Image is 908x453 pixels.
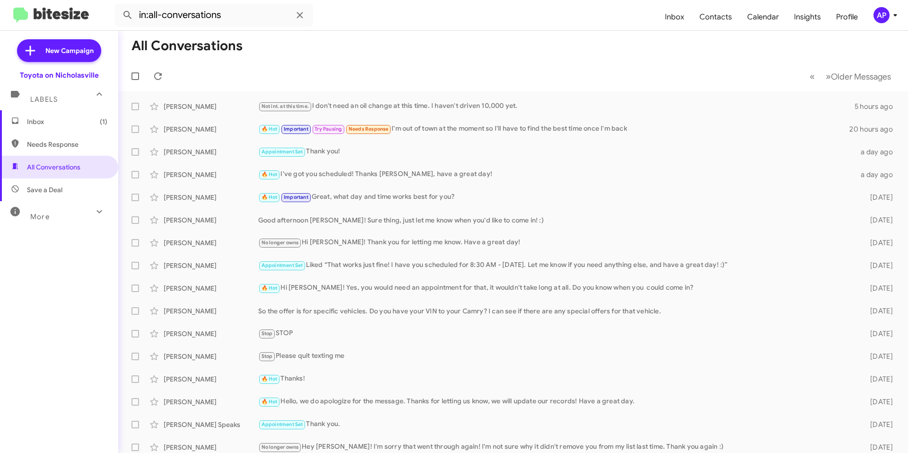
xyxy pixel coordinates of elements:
span: (1) [100,117,107,126]
span: « [810,71,815,82]
div: [PERSON_NAME] [164,170,258,179]
span: Important [284,194,308,200]
div: [DATE] [855,329,900,338]
div: 20 hours ago [849,124,900,134]
div: [PERSON_NAME] [164,284,258,293]
span: 🔥 Hot [262,171,278,178]
div: Thanks! [258,373,855,384]
div: STOP [258,328,855,339]
div: [DATE] [855,443,900,452]
div: [PERSON_NAME] [164,443,258,452]
a: Contacts [692,3,740,31]
div: a day ago [855,170,900,179]
span: Appointment Set [262,149,303,155]
div: I've got you scheduled! Thanks [PERSON_NAME], have a great day! [258,169,855,180]
div: [DATE] [855,420,900,429]
div: 5 hours ago [855,102,900,111]
div: [DATE] [855,306,900,316]
span: Inbox [27,117,107,126]
span: Needs Response [349,126,389,132]
a: Profile [829,3,865,31]
div: [PERSON_NAME] [164,193,258,202]
button: Previous [804,67,821,86]
div: [DATE] [855,261,900,270]
div: [DATE] [855,284,900,293]
span: » [826,71,831,82]
div: Hello, we do apologize for the message. Thanks for letting us know, we will update our records! H... [258,396,855,407]
div: Please quit texting me [258,351,855,362]
input: Search [114,4,313,27]
div: Liked “That works just fine! I have you scheduled for 8:30 AM - [DATE]. Let me know if you need a... [258,260,855,271]
div: [DATE] [855,193,900,202]
span: More [30,213,50,221]
div: AP [873,7,890,23]
div: [PERSON_NAME] [164,261,258,270]
a: New Campaign [17,39,101,62]
span: 🔥 Hot [262,376,278,382]
div: So the offer is for specific vehicles. Do you have your VIN to your Camry? I can see if there are... [258,306,855,316]
div: Thank you! [258,146,855,157]
div: [DATE] [855,397,900,407]
span: No longer owns [262,444,299,450]
div: [PERSON_NAME] [164,102,258,111]
span: No longer owns [262,240,299,246]
div: Great, what day and time works best for you? [258,192,855,203]
span: Appointment Set [262,262,303,268]
span: Stop [262,353,273,359]
span: 🔥 Hot [262,126,278,132]
a: Inbox [657,3,692,31]
div: [DATE] [855,215,900,225]
div: [DATE] [855,374,900,384]
button: Next [820,67,897,86]
div: Good afternoon [PERSON_NAME]! Sure thing, just let me know when you'd like to come in! :) [258,215,855,225]
span: Needs Response [27,140,107,149]
div: Toyota on Nicholasville [20,71,99,80]
div: a day ago [855,147,900,157]
span: Important [284,126,308,132]
span: Older Messages [831,71,891,82]
span: Appointment Set [262,421,303,427]
div: I don't need an oil change at this time. I haven't driven 10,000 yet. [258,101,855,112]
span: 🔥 Hot [262,285,278,291]
span: Try Pausing [314,126,342,132]
div: [PERSON_NAME] [164,352,258,361]
div: [PERSON_NAME] Speaks [164,420,258,429]
div: [PERSON_NAME] [164,306,258,316]
span: 🔥 Hot [262,194,278,200]
span: New Campaign [45,46,94,55]
span: Not int. at this time. [262,103,309,109]
div: [PERSON_NAME] [164,238,258,248]
a: Calendar [740,3,786,31]
div: Hi [PERSON_NAME]! Yes, you would need an appointment for that, it wouldn't take long at all. Do y... [258,283,855,293]
div: [PERSON_NAME] [164,374,258,384]
div: [PERSON_NAME] [164,215,258,225]
span: Stop [262,330,273,337]
button: AP [865,7,898,23]
div: [PERSON_NAME] [164,397,258,407]
div: [PERSON_NAME] [164,329,258,338]
div: Hi [PERSON_NAME]! Thank you for letting me know. Have a great day! [258,237,855,248]
h1: All Conversations [131,38,243,53]
span: 🔥 Hot [262,399,278,405]
div: [DATE] [855,238,900,248]
span: All Conversations [27,162,80,172]
span: Save a Deal [27,185,62,195]
div: [PERSON_NAME] [164,147,258,157]
a: Insights [786,3,829,31]
div: [PERSON_NAME] [164,124,258,134]
div: Hey [PERSON_NAME]! I'm sorry that went through again! I'm not sure why it didn't remove you from ... [258,442,855,453]
div: Thank you. [258,419,855,430]
div: [DATE] [855,352,900,361]
div: I'm out of town at the moment so I'll have to find the best time once I'm back [258,124,849,134]
span: Labels [30,95,58,104]
nav: Page navigation example [804,67,897,86]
